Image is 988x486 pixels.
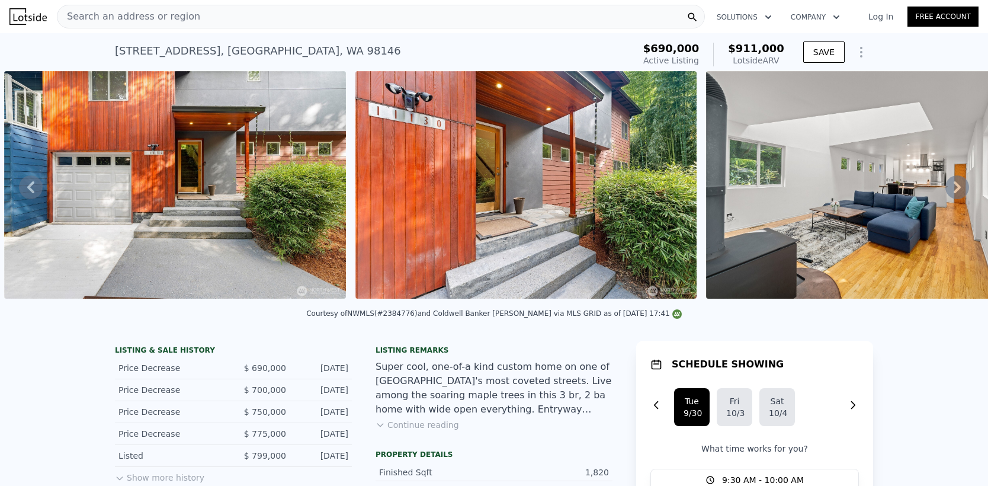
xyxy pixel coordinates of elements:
div: Price Decrease [118,428,224,440]
span: $690,000 [643,42,700,55]
span: 9:30 AM - 10:00 AM [722,474,804,486]
div: Courtesy of NWMLS (#2384776) and Coldwell Banker [PERSON_NAME] via MLS GRID as of [DATE] 17:41 [306,309,682,318]
div: [DATE] [296,450,348,462]
div: Price Decrease [118,406,224,418]
a: Free Account [907,7,979,27]
div: Sat [769,395,785,407]
div: Tue [684,395,700,407]
span: $ 750,000 [244,407,286,417]
div: [DATE] [296,384,348,396]
h1: SCHEDULE SHOWING [672,357,784,372]
button: Company [781,7,849,28]
span: Search an address or region [57,9,200,24]
div: Finished Sqft [379,466,494,478]
a: Log In [854,11,907,23]
img: Lotside [9,8,47,25]
div: 10/3 [726,407,743,419]
button: Tue9/30 [674,388,710,426]
div: [DATE] [296,406,348,418]
div: Fri [726,395,743,407]
button: Solutions [707,7,781,28]
div: [DATE] [296,428,348,440]
img: Sale: 149628140 Parcel: 97384875 [355,71,697,299]
span: $ 775,000 [244,429,286,439]
div: [STREET_ADDRESS] , [GEOGRAPHIC_DATA] , WA 98146 [115,43,401,59]
span: Active Listing [643,56,699,65]
div: Listing remarks [376,346,612,355]
div: [DATE] [296,362,348,374]
div: Super cool, one-of-a kind custom home on one of [GEOGRAPHIC_DATA]'s most coveted streets. Live am... [376,360,612,417]
div: Lotside ARV [728,55,784,66]
div: Price Decrease [118,362,224,374]
p: What time works for you? [650,443,859,455]
div: 9/30 [684,407,700,419]
span: $ 700,000 [244,385,286,395]
img: Sale: 149628140 Parcel: 97384875 [4,71,345,299]
button: Fri10/3 [717,388,752,426]
img: NWMLS Logo [672,309,682,319]
div: 1,820 [494,466,609,478]
div: Listed [118,450,224,462]
span: $911,000 [728,42,784,55]
div: 10/4 [769,407,785,419]
span: $ 799,000 [244,451,286,461]
button: Continue reading [376,419,459,431]
div: LISTING & SALE HISTORY [115,346,352,357]
div: Property details [376,450,612,459]
button: Show Options [849,40,873,64]
button: Sat10/4 [759,388,795,426]
span: $ 690,000 [244,363,286,373]
div: Price Decrease [118,384,224,396]
button: Show more history [115,467,204,484]
button: SAVE [803,41,845,63]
